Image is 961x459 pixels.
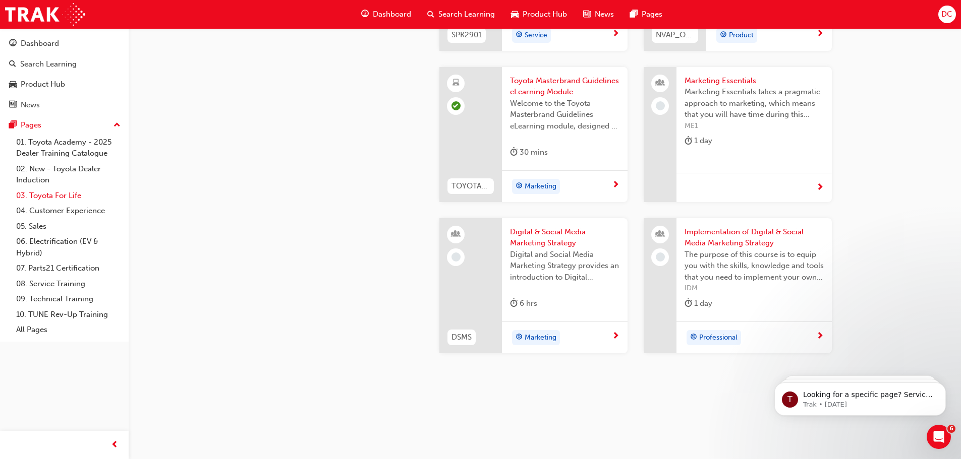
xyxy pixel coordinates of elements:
a: 09. Technical Training [12,291,125,307]
span: 6 [947,425,955,433]
span: Product [729,30,754,41]
div: Search Learning [20,58,77,70]
div: Product Hub [21,79,65,90]
span: Search Learning [438,9,495,20]
a: 02. New - Toyota Dealer Induction [12,161,125,188]
span: duration-icon [685,135,692,147]
a: 01. Toyota Academy - 2025 Dealer Training Catalogue [12,135,125,161]
span: guage-icon [361,8,369,21]
a: 07. Parts21 Certification [12,260,125,276]
span: search-icon [427,8,434,21]
span: duration-icon [685,297,692,310]
a: pages-iconPages [622,4,670,25]
span: DC [941,9,952,20]
span: duration-icon [510,146,518,159]
a: 10. TUNE Rev-Up Training [12,307,125,322]
span: up-icon [114,119,121,132]
span: News [595,9,614,20]
span: people-icon [657,77,664,90]
span: ME1 [685,120,824,132]
span: learningResourceType_ELEARNING-icon [453,77,460,90]
div: 1 day [685,297,712,310]
span: prev-icon [111,439,119,451]
span: next-icon [612,332,619,341]
span: pages-icon [630,8,638,21]
span: target-icon [516,331,523,344]
div: Dashboard [21,38,59,49]
span: Implementation of Digital & Social Media Marketing Strategy [685,226,824,249]
a: Dashboard [4,34,125,53]
span: The purpose of this course is to equip you with the skills, knowledge and tools that you need to ... [685,249,824,283]
span: Marketing [525,332,556,344]
img: Trak [5,3,85,26]
a: search-iconSearch Learning [419,4,503,25]
span: target-icon [516,29,523,42]
span: learningRecordVerb_COMPLETE-icon [451,101,461,110]
span: Marketing [525,181,556,192]
a: 08. Service Training [12,276,125,292]
span: next-icon [612,181,619,190]
span: target-icon [516,180,523,193]
button: DC [938,6,956,23]
span: Digital and Social Media Marketing Strategy provides an introduction to Digital Marketing and Soc... [510,249,619,283]
div: 6 hrs [510,297,537,310]
span: news-icon [9,101,17,110]
a: 03. Toyota For Life [12,188,125,204]
span: Product Hub [523,9,567,20]
span: people-icon [657,228,664,241]
span: Dashboard [373,9,411,20]
a: 04. Customer Experience [12,203,125,219]
a: News [4,96,125,114]
span: guage-icon [9,39,17,48]
span: TOYOTA_MASTERBRAND_EL [451,180,490,192]
span: duration-icon [510,297,518,310]
span: Professional [699,332,738,344]
span: target-icon [690,331,697,344]
a: Product Hub [4,75,125,94]
span: learningResourceType_INSTRUCTOR_LED-icon [453,228,460,241]
span: Marketing Essentials [685,75,824,87]
iframe: Intercom notifications message [759,361,961,432]
button: Pages [4,116,125,135]
span: next-icon [816,332,824,341]
span: learningRecordVerb_NONE-icon [656,101,665,110]
a: TOYOTA_MASTERBRAND_ELToyota Masterbrand Guidelines eLearning ModuleWelcome to the Toyota Masterbr... [439,67,628,202]
span: Digital & Social Media Marketing Strategy [510,226,619,249]
span: Marketing Essentials takes a pragmatic approach to marketing, which means that you will have time... [685,86,824,120]
span: NVAP_ONLINE [656,29,694,41]
div: 1 day [685,135,712,147]
iframe: Intercom live chat [927,425,951,449]
span: search-icon [9,60,16,69]
span: car-icon [511,8,519,21]
a: Marketing EssentialsMarketing Essentials takes a pragmatic approach to marketing, which means tha... [644,67,832,202]
a: 06. Electrification (EV & Hybrid) [12,234,125,260]
div: 30 mins [510,146,548,159]
a: Search Learning [4,55,125,74]
a: All Pages [12,322,125,338]
a: guage-iconDashboard [353,4,419,25]
span: news-icon [583,8,591,21]
span: learningRecordVerb_NONE-icon [451,252,461,261]
span: next-icon [816,30,824,39]
span: SPK2901 [451,29,482,41]
span: IDM [685,283,824,294]
span: pages-icon [9,121,17,130]
span: next-icon [816,183,824,192]
a: news-iconNews [575,4,622,25]
a: Implementation of Digital & Social Media Marketing StrategyThe purpose of this course is to equip... [644,218,832,353]
div: News [21,99,40,111]
span: Toyota Masterbrand Guidelines eLearning Module [510,75,619,98]
span: learningRecordVerb_NONE-icon [656,252,665,261]
span: DSMS [451,332,472,343]
a: 05. Sales [12,219,125,234]
div: Pages [21,119,41,131]
span: Welcome to the Toyota Masterbrand Guidelines eLearning module, designed to enhance your knowledge... [510,98,619,132]
span: car-icon [9,80,17,89]
span: Service [525,30,547,41]
a: car-iconProduct Hub [503,4,575,25]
